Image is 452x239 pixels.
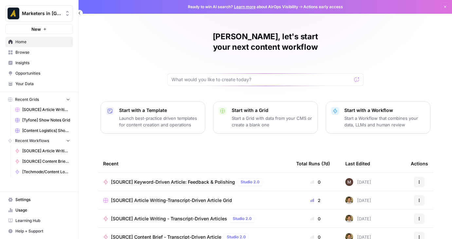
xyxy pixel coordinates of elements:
[22,148,70,154] span: [SOURCE] Article Writing - Transcript-Driven Articles
[5,215,73,226] a: Learning Hub
[5,226,73,236] button: Help + Support
[345,178,353,186] img: 7c4big0210hi1z6bkblgik9ao0v5
[22,107,70,113] span: [SOURCE] Article Writing-Transcript-Driven Article Grid
[100,101,205,134] button: Start with a TemplateLaunch best-practice driven templates for content creation and operations
[15,39,70,45] span: Home
[119,115,200,128] p: Launch best-practice driven templates for content creation and operations
[5,37,73,47] a: Home
[5,205,73,215] a: Usage
[5,58,73,68] a: Insights
[345,196,353,204] img: 5zyzjh3tw4s3l6pe5wy4otrd1hyg
[5,194,73,205] a: Settings
[5,95,73,104] button: Recent Grids
[5,136,73,146] button: Recent Workflows
[345,215,371,223] div: [DATE]
[172,76,352,83] input: What would you like to create today?
[232,107,312,114] p: Start with a Grid
[326,101,430,134] button: Start with a WorkflowStart a Workflow that combines your data, LLMs and human review
[241,179,260,185] span: Studio 2.0
[5,68,73,79] a: Opportunities
[234,4,256,9] a: Learn more
[5,5,73,22] button: Workspace: Marketers in Demand
[15,49,70,55] span: Browse
[345,155,370,173] div: Last Edited
[103,178,286,186] a: [SOURCE] Keyword-Driven Article: Feedback & PolishingStudio 2.0
[233,216,252,222] span: Studio 2.0
[103,215,286,223] a: [SOURCE] Article Writing - Transcript-Driven ArticlesStudio 2.0
[15,207,70,213] span: Usage
[22,158,70,164] span: [SOURCE] Content Brief - Transcript-Driven Article
[12,146,73,156] a: [SOURCE] Article Writing - Transcript-Driven Articles
[22,10,62,17] span: Marketers in [GEOGRAPHIC_DATA]
[111,197,232,204] span: [SOURCE] Article Writing-Transcript-Driven Article Grid
[15,97,39,102] span: Recent Grids
[345,215,353,223] img: 5zyzjh3tw4s3l6pe5wy4otrd1hyg
[296,215,335,222] div: 0
[345,178,371,186] div: [DATE]
[5,79,73,89] a: Your Data
[103,197,286,204] a: [SOURCE] Article Writing-Transcript-Driven Article Grid
[103,155,286,173] div: Recent
[296,197,335,204] div: 2
[5,47,73,58] a: Browse
[15,218,70,224] span: Learning Hub
[12,156,73,167] a: [SOURCE] Content Brief - Transcript-Driven Article
[344,115,425,128] p: Start a Workflow that combines your data, LLMs and human review
[15,60,70,66] span: Insights
[411,155,428,173] div: Actions
[22,169,70,175] span: [Techmode/Content Logistics] Show Notes
[31,26,41,32] span: New
[303,4,343,10] span: Actions early access
[296,179,335,185] div: 0
[22,117,70,123] span: [Tyfone] Show Notes Grid
[15,138,49,144] span: Recent Workflows
[111,215,227,222] span: [SOURCE] Article Writing - Transcript-Driven Articles
[15,228,70,234] span: Help + Support
[213,101,318,134] button: Start with a GridStart a Grid with data from your CMS or create a blank one
[345,196,371,204] div: [DATE]
[167,31,364,52] h1: [PERSON_NAME], let's start your next content workflow
[12,104,73,115] a: [SOURCE] Article Writing-Transcript-Driven Article Grid
[15,70,70,76] span: Opportunities
[12,167,73,177] a: [Techmode/Content Logistics] Show Notes
[15,81,70,87] span: Your Data
[22,128,70,134] span: [Content Logistics] Show Notes Grid
[12,115,73,125] a: [Tyfone] Show Notes Grid
[111,179,235,185] span: [SOURCE] Keyword-Driven Article: Feedback & Polishing
[15,197,70,203] span: Settings
[8,8,19,19] img: Marketers in Demand Logo
[296,155,330,173] div: Total Runs (7d)
[344,107,425,114] p: Start with a Workflow
[119,107,200,114] p: Start with a Template
[5,24,73,34] button: New
[12,125,73,136] a: [Content Logistics] Show Notes Grid
[188,4,298,10] span: Ready to win AI search? about AirOps Visibility
[232,115,312,128] p: Start a Grid with data from your CMS or create a blank one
